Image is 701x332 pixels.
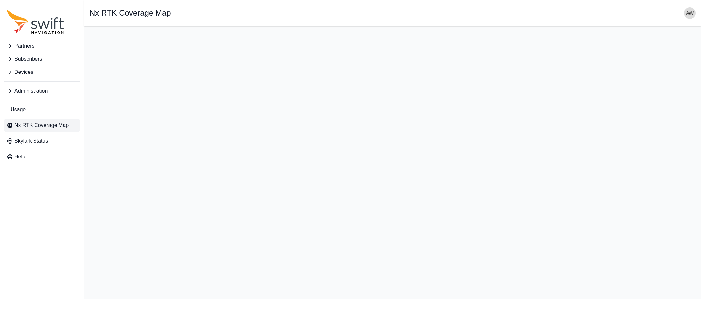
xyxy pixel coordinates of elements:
span: Nx RTK Coverage Map [14,121,69,129]
a: Usage [4,103,80,116]
button: Partners [4,39,80,52]
a: Nx RTK Coverage Map [4,119,80,132]
a: Help [4,150,80,163]
h1: Nx RTK Coverage Map [89,9,171,17]
span: Skylark Status [14,137,48,145]
span: Devices [14,68,33,76]
a: Skylark Status [4,135,80,148]
iframe: RTK Map [89,31,696,294]
span: Subscribers [14,55,42,63]
span: Help [14,153,25,161]
span: Administration [14,87,48,95]
span: Partners [14,42,34,50]
button: Devices [4,66,80,79]
button: Subscribers [4,52,80,66]
img: user photo [684,7,696,19]
span: Usage [11,106,26,114]
button: Administration [4,84,80,97]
